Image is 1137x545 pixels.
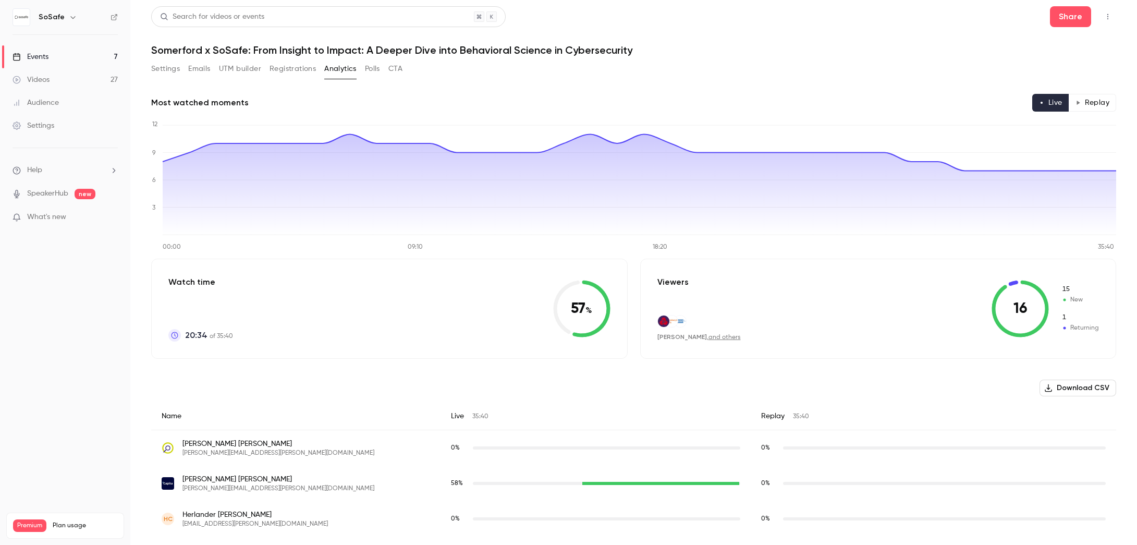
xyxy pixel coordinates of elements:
a: SpeakerHub [27,188,68,199]
tspan: 3 [152,205,155,211]
li: help-dropdown-opener [13,165,118,176]
tspan: 9 [152,150,156,156]
span: [EMAIL_ADDRESS][PERSON_NAME][DOMAIN_NAME] [182,520,328,528]
span: 35:40 [472,414,488,420]
button: UTM builder [219,60,261,77]
button: Registrations [270,60,316,77]
p: Viewers [657,276,689,288]
span: Returning [1061,323,1099,333]
span: 58 % [451,480,463,487]
span: Premium [13,519,46,532]
button: Replay [1069,94,1116,112]
span: New [1061,295,1099,305]
span: Replay watch time [761,514,778,524]
div: Videos [13,75,50,85]
div: michael.atkins@tpr.gov.uk [151,430,1116,466]
div: Search for videos or events [160,11,264,22]
tspan: 18:20 [653,244,667,250]
span: 20:34 [185,329,207,342]
span: Replay watch time [761,479,778,488]
button: Live [1032,94,1069,112]
span: 0 % [761,445,770,451]
button: Analytics [324,60,357,77]
tspan: 35:40 [1098,244,1114,250]
span: What's new [27,212,66,223]
button: Polls [365,60,380,77]
img: capita.com [162,477,174,490]
span: Live watch time [451,514,468,524]
h6: SoSafe [39,12,65,22]
span: [PERSON_NAME] [PERSON_NAME] [182,474,374,485]
span: Live watch time [451,479,468,488]
img: pickeringtest.com [675,316,686,327]
div: herlander.silva@zohomail.eu [151,501,1116,537]
span: 0 % [761,516,770,522]
img: sainsburysbank.co.uk [666,316,678,327]
span: 0 % [451,516,460,522]
span: HC [164,514,173,524]
span: [PERSON_NAME] [657,333,707,341]
button: Share [1050,6,1091,27]
div: Settings [13,120,54,131]
span: new [75,189,95,199]
tspan: 6 [152,177,156,184]
button: Settings [151,60,180,77]
div: Live [441,403,751,430]
div: Audience [13,98,59,108]
div: Replay [751,403,1116,430]
span: Replay watch time [761,443,778,453]
a: and others [708,334,741,341]
span: 35:40 [793,414,809,420]
span: Herlander [PERSON_NAME] [182,510,328,520]
tspan: 00:00 [163,244,181,250]
span: 0 % [451,445,460,451]
button: Download CSV [1040,380,1116,396]
span: Live watch time [451,443,468,453]
img: tpr.gov.uk [162,442,174,454]
h2: Most watched moments [151,96,249,109]
tspan: 09:10 [408,244,423,250]
h1: Somerford x SoSafe: From Insight to Impact: A Deeper Dive into Behavioral Science in Cybersecurity [151,44,1116,56]
button: CTA [388,60,402,77]
button: Emails [188,60,210,77]
span: [PERSON_NAME][EMAIL_ADDRESS][PERSON_NAME][DOMAIN_NAME] [182,449,374,457]
iframe: Noticeable Trigger [105,213,118,222]
img: natwest.com [658,316,669,327]
span: Help [27,165,42,176]
span: 0 % [761,480,770,487]
p: of 35:40 [185,329,233,342]
tspan: 12 [152,122,157,128]
div: neville.bowyer@capita.com [151,466,1116,501]
p: Watch time [168,276,233,288]
img: SoSafe [13,9,30,26]
div: Events [13,52,48,62]
span: Returning [1061,313,1099,322]
span: [PERSON_NAME] [PERSON_NAME] [182,439,374,449]
span: [PERSON_NAME][EMAIL_ADDRESS][PERSON_NAME][DOMAIN_NAME] [182,485,374,493]
span: Plan usage [53,522,117,530]
span: New [1061,285,1099,294]
div: , [657,333,741,342]
div: Name [151,403,441,430]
